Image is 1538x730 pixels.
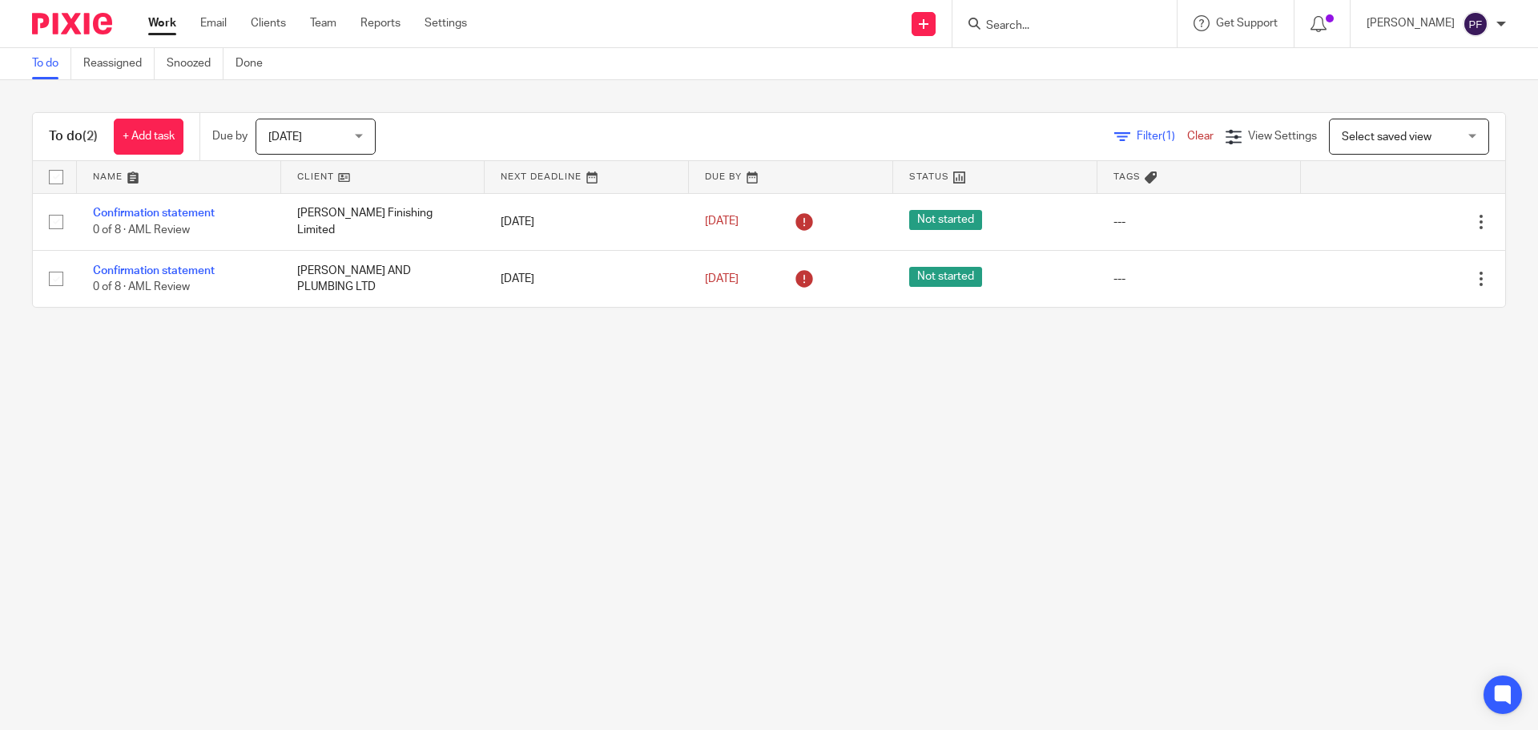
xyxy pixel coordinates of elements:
span: Not started [909,267,982,287]
a: To do [32,48,71,79]
input: Search [984,19,1129,34]
a: Done [236,48,275,79]
span: Select saved view [1342,131,1431,143]
p: [PERSON_NAME] [1367,15,1455,31]
a: Confirmation statement [93,208,215,219]
a: Snoozed [167,48,223,79]
a: Team [310,15,336,31]
span: [DATE] [705,273,739,284]
span: Tags [1113,172,1141,181]
span: 0 of 8 · AML Review [93,281,190,292]
a: Settings [425,15,467,31]
a: Email [200,15,227,31]
h1: To do [49,128,98,145]
td: [PERSON_NAME] Finishing Limited [281,193,485,250]
td: [DATE] [485,193,689,250]
span: [DATE] [268,131,302,143]
span: Not started [909,210,982,230]
div: --- [1113,214,1286,230]
span: Get Support [1216,18,1278,29]
a: Work [148,15,176,31]
img: svg%3E [1463,11,1488,37]
td: [PERSON_NAME] AND PLUMBING LTD [281,250,485,307]
div: --- [1113,271,1286,287]
span: Filter [1137,131,1187,142]
a: + Add task [114,119,183,155]
img: Pixie [32,13,112,34]
p: Due by [212,128,248,144]
span: (2) [83,130,98,143]
a: Clear [1187,131,1214,142]
a: Reports [360,15,401,31]
span: 0 of 8 · AML Review [93,224,190,236]
a: Reassigned [83,48,155,79]
span: [DATE] [705,216,739,228]
span: (1) [1162,131,1175,142]
a: Confirmation statement [93,265,215,276]
a: Clients [251,15,286,31]
td: [DATE] [485,250,689,307]
span: View Settings [1248,131,1317,142]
